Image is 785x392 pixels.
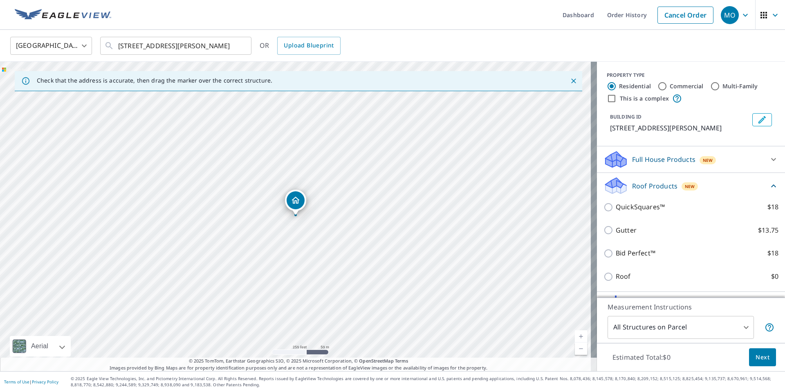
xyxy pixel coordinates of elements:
a: Privacy Policy [32,379,58,385]
div: Aerial [29,336,51,356]
div: Aerial [10,336,71,356]
p: Roof [616,271,631,282]
p: $18 [767,202,778,212]
button: Close [568,76,579,86]
span: Your report will include each building or structure inside the parcel boundary. In some cases, du... [765,323,774,332]
div: Roof ProductsNew [603,176,778,195]
p: Bid Perfect™ [616,248,655,258]
div: OR [260,37,341,55]
a: Current Level 17, Zoom Out [575,343,587,355]
p: | [4,379,58,384]
div: All Structures on Parcel [608,316,754,339]
p: $13.75 [758,225,778,235]
div: Dropped pin, building 1, Residential property, 1320 Terri Ln Woodland Park, CO 80863 [285,190,306,215]
label: Multi-Family [722,82,758,90]
div: PROPERTY TYPE [607,72,775,79]
a: Cancel Order [657,7,713,24]
a: Current Level 17, Zoom In [575,330,587,343]
span: Next [756,352,769,363]
a: Terms of Use [4,379,29,385]
a: Upload Blueprint [277,37,340,55]
p: Gutter [616,225,637,235]
span: New [685,183,695,190]
p: $18 [767,248,778,258]
p: $0 [771,271,778,282]
div: [GEOGRAPHIC_DATA] [10,34,92,57]
div: Full House ProductsNew [603,150,778,169]
p: Roof Products [632,181,677,191]
p: Full House Products [632,155,695,164]
div: Solar ProductsNew [603,295,778,315]
input: Search by address or latitude-longitude [118,34,235,57]
label: Residential [619,82,651,90]
p: © 2025 Eagle View Technologies, Inc. and Pictometry International Corp. All Rights Reserved. Repo... [71,376,781,388]
span: New [703,157,713,164]
a: OpenStreetMap [359,358,393,364]
span: © 2025 TomTom, Earthstar Geographics SIO, © 2025 Microsoft Corporation, © [189,358,408,365]
button: Next [749,348,776,367]
p: Measurement Instructions [608,302,774,312]
div: MO [721,6,739,24]
p: BUILDING ID [610,113,641,120]
p: Check that the address is accurate, then drag the marker over the correct structure. [37,77,272,84]
img: EV Logo [15,9,111,21]
p: Estimated Total: $0 [606,348,677,366]
label: Commercial [670,82,704,90]
label: This is a complex [620,94,669,103]
button: Edit building 1 [752,113,772,126]
p: QuickSquares™ [616,202,665,212]
span: Upload Blueprint [284,40,334,51]
a: Terms [395,358,408,364]
p: [STREET_ADDRESS][PERSON_NAME] [610,123,749,133]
